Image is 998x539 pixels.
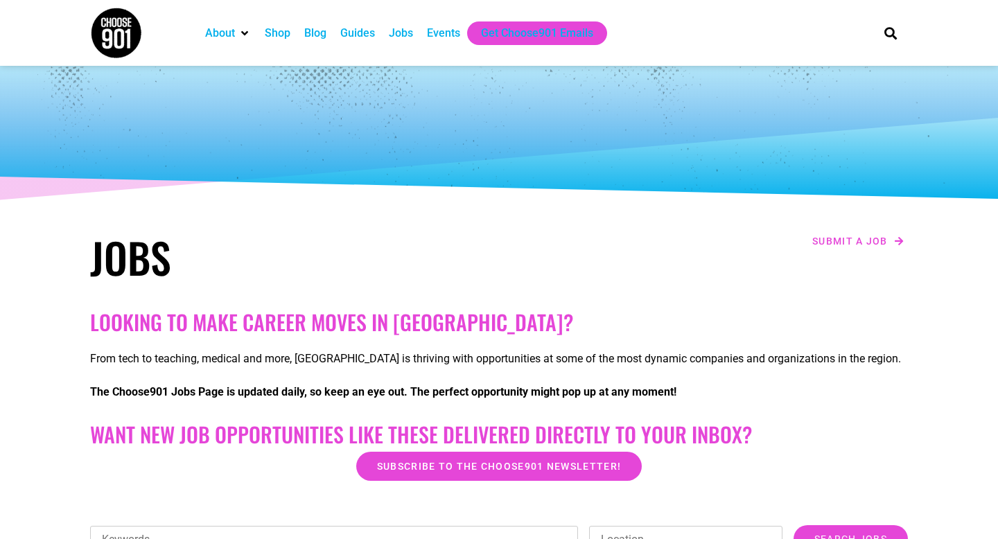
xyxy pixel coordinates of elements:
a: Shop [265,25,290,42]
a: Submit a job [808,232,908,250]
span: Subscribe to the Choose901 newsletter! [377,461,621,471]
p: From tech to teaching, medical and more, [GEOGRAPHIC_DATA] is thriving with opportunities at some... [90,351,908,367]
div: About [198,21,258,45]
nav: Main nav [198,21,861,45]
a: Jobs [389,25,413,42]
a: Events [427,25,460,42]
h2: Want New Job Opportunities like these Delivered Directly to your Inbox? [90,422,908,447]
span: Submit a job [812,236,888,246]
h2: Looking to make career moves in [GEOGRAPHIC_DATA]? [90,310,908,335]
a: Get Choose901 Emails [481,25,593,42]
a: Blog [304,25,326,42]
strong: The Choose901 Jobs Page is updated daily, so keep an eye out. The perfect opportunity might pop u... [90,385,676,398]
a: About [205,25,235,42]
div: Search [879,21,902,44]
h1: Jobs [90,232,492,282]
a: Guides [340,25,375,42]
a: Subscribe to the Choose901 newsletter! [356,452,642,481]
